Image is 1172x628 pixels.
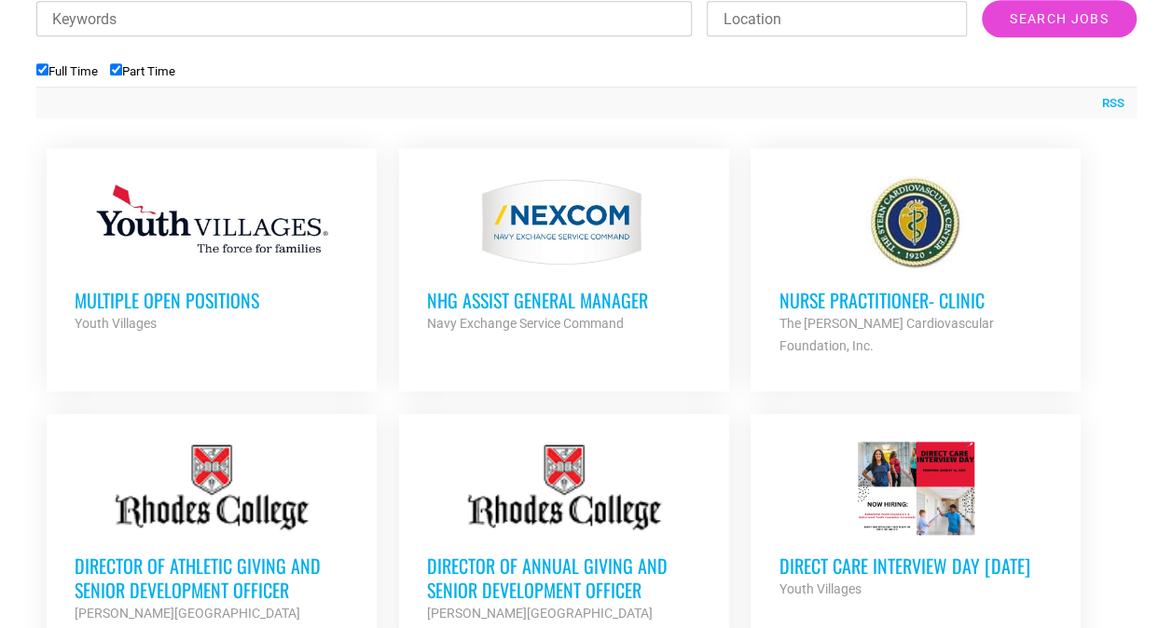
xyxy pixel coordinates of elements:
[427,553,701,602] h3: Director of Annual Giving and Senior Development Officer
[36,1,693,36] input: Keywords
[75,316,157,331] strong: Youth Villages
[427,606,653,621] strong: [PERSON_NAME][GEOGRAPHIC_DATA]
[75,553,349,602] h3: Director of Athletic Giving and Senior Development Officer
[779,553,1053,578] h3: Direct Care Interview Day [DATE]
[36,63,48,75] input: Full Time
[47,148,377,362] a: Multiple Open Positions Youth Villages
[779,316,993,353] strong: The [PERSON_NAME] Cardiovascular Foundation, Inc.
[707,1,967,36] input: Location
[75,288,349,312] h3: Multiple Open Positions
[1092,94,1124,113] a: RSS
[110,64,175,78] label: Part Time
[751,414,1081,628] a: Direct Care Interview Day [DATE] Youth Villages
[36,64,98,78] label: Full Time
[399,148,729,362] a: NHG ASSIST GENERAL MANAGER Navy Exchange Service Command
[75,606,300,621] strong: [PERSON_NAME][GEOGRAPHIC_DATA]
[779,288,1053,312] h3: Nurse Practitioner- Clinic
[751,148,1081,385] a: Nurse Practitioner- Clinic The [PERSON_NAME] Cardiovascular Foundation, Inc.
[110,63,122,75] input: Part Time
[427,288,701,312] h3: NHG ASSIST GENERAL MANAGER
[427,316,624,331] strong: Navy Exchange Service Command
[779,581,861,596] strong: Youth Villages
